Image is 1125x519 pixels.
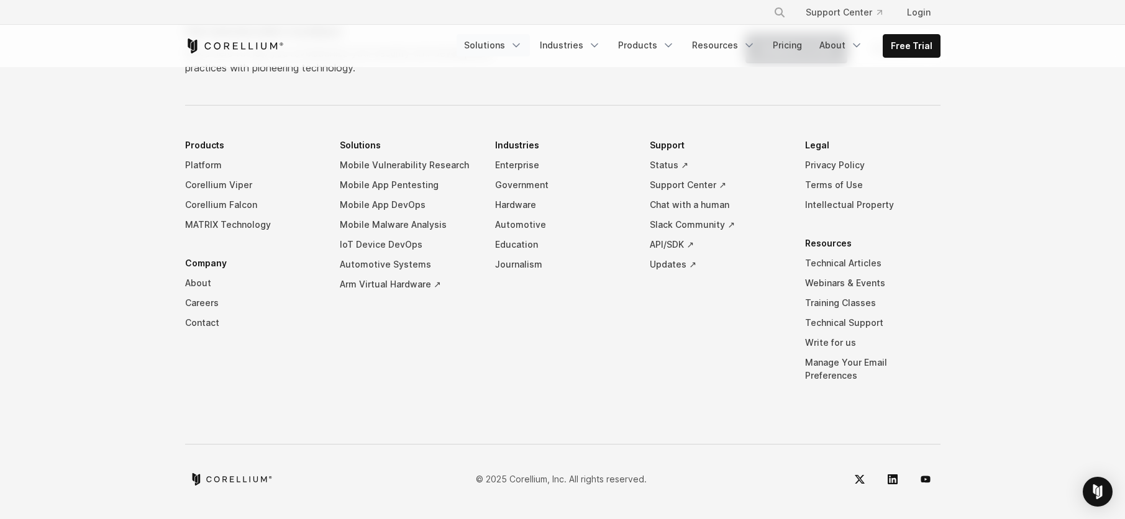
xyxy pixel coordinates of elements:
[765,34,809,56] a: Pricing
[185,135,941,404] div: Navigation Menu
[495,175,631,195] a: Government
[650,175,785,195] a: Support Center ↗
[185,215,321,235] a: MATRIX Technology
[685,34,763,56] a: Resources
[805,253,941,273] a: Technical Articles
[457,34,530,56] a: Solutions
[340,255,475,274] a: Automotive Systems
[457,34,941,58] div: Navigation Menu
[185,313,321,333] a: Contact
[340,195,475,215] a: Mobile App DevOps
[650,215,785,235] a: Slack Community ↗
[883,35,940,57] a: Free Trial
[185,293,321,313] a: Careers
[611,34,682,56] a: Products
[185,175,321,195] a: Corellium Viper
[340,155,475,175] a: Mobile Vulnerability Research
[495,215,631,235] a: Automotive
[805,333,941,353] a: Write for us
[805,195,941,215] a: Intellectual Property
[650,255,785,274] a: Updates ↗
[805,175,941,195] a: Terms of Use
[185,38,284,53] a: Corellium Home
[768,1,791,24] button: Search
[495,195,631,215] a: Hardware
[185,195,321,215] a: Corellium Falcon
[340,274,475,294] a: Arm Virtual Hardware ↗
[650,195,785,215] a: Chat with a human
[878,464,908,494] a: LinkedIn
[805,155,941,175] a: Privacy Policy
[805,273,941,293] a: Webinars & Events
[805,313,941,333] a: Technical Support
[190,473,273,485] a: Corellium home
[495,155,631,175] a: Enterprise
[185,273,321,293] a: About
[812,34,870,56] a: About
[185,155,321,175] a: Platform
[495,255,631,274] a: Journalism
[340,175,475,195] a: Mobile App Pentesting
[805,293,941,313] a: Training Classes
[650,235,785,255] a: API/SDK ↗
[805,353,941,386] a: Manage Your Email Preferences
[1083,477,1113,507] div: Open Intercom Messenger
[845,464,875,494] a: Twitter
[495,235,631,255] a: Education
[476,472,647,485] p: © 2025 Corellium, Inc. All rights reserved.
[796,1,892,24] a: Support Center
[340,235,475,255] a: IoT Device DevOps
[650,155,785,175] a: Status ↗
[897,1,941,24] a: Login
[532,34,608,56] a: Industries
[340,215,475,235] a: Mobile Malware Analysis
[758,1,941,24] div: Navigation Menu
[911,464,941,494] a: YouTube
